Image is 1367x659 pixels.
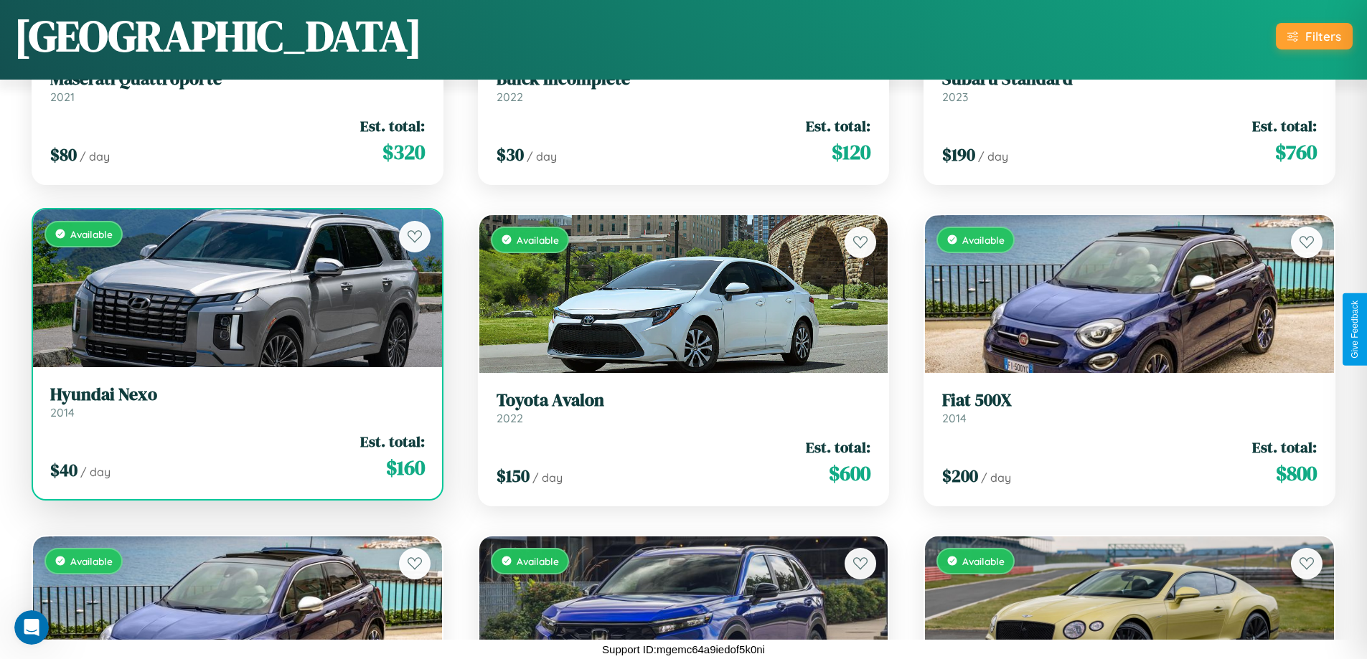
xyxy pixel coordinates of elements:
[829,459,870,488] span: $ 600
[1350,300,1360,359] div: Give Feedback
[942,69,1317,104] a: Subaru Standard2023
[50,458,77,482] span: $ 40
[360,431,425,452] span: Est. total:
[14,610,49,645] iframe: Intercom live chat
[80,465,111,479] span: / day
[50,405,75,419] span: 2014
[527,149,557,163] span: / day
[14,6,422,65] h1: [GEOGRAPHIC_DATA]
[942,390,1317,425] a: Fiat 500X2014
[806,437,870,457] span: Est. total:
[942,464,978,488] span: $ 200
[942,411,967,425] span: 2014
[532,470,563,485] span: / day
[497,390,871,425] a: Toyota Avalon2022
[517,555,559,567] span: Available
[50,69,425,90] h3: Maserati Quattroporte
[1252,437,1317,457] span: Est. total:
[942,69,1317,90] h3: Subaru Standard
[962,555,1005,567] span: Available
[1276,459,1317,488] span: $ 800
[497,390,871,411] h3: Toyota Avalon
[497,69,871,104] a: Buick Incomplete2022
[942,143,975,166] span: $ 190
[962,234,1005,246] span: Available
[832,138,870,166] span: $ 120
[50,143,77,166] span: $ 80
[1305,29,1341,44] div: Filters
[382,138,425,166] span: $ 320
[981,470,1011,485] span: / day
[806,115,870,136] span: Est. total:
[1275,138,1317,166] span: $ 760
[50,384,425,405] h3: Hyundai Nexo
[50,384,425,419] a: Hyundai Nexo2014
[497,143,524,166] span: $ 30
[50,69,425,104] a: Maserati Quattroporte2021
[602,640,765,659] p: Support ID: mgemc64a9iedof5k0ni
[978,149,1008,163] span: / day
[70,228,113,240] span: Available
[360,115,425,136] span: Est. total:
[1276,23,1353,49] button: Filters
[50,90,75,104] span: 2021
[1252,115,1317,136] span: Est. total:
[497,464,530,488] span: $ 150
[942,90,968,104] span: 2023
[497,69,871,90] h3: Buick Incomplete
[70,555,113,567] span: Available
[497,411,523,425] span: 2022
[942,390,1317,411] h3: Fiat 500X
[80,149,110,163] span: / day
[497,90,523,104] span: 2022
[517,234,559,246] span: Available
[386,453,425,482] span: $ 160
